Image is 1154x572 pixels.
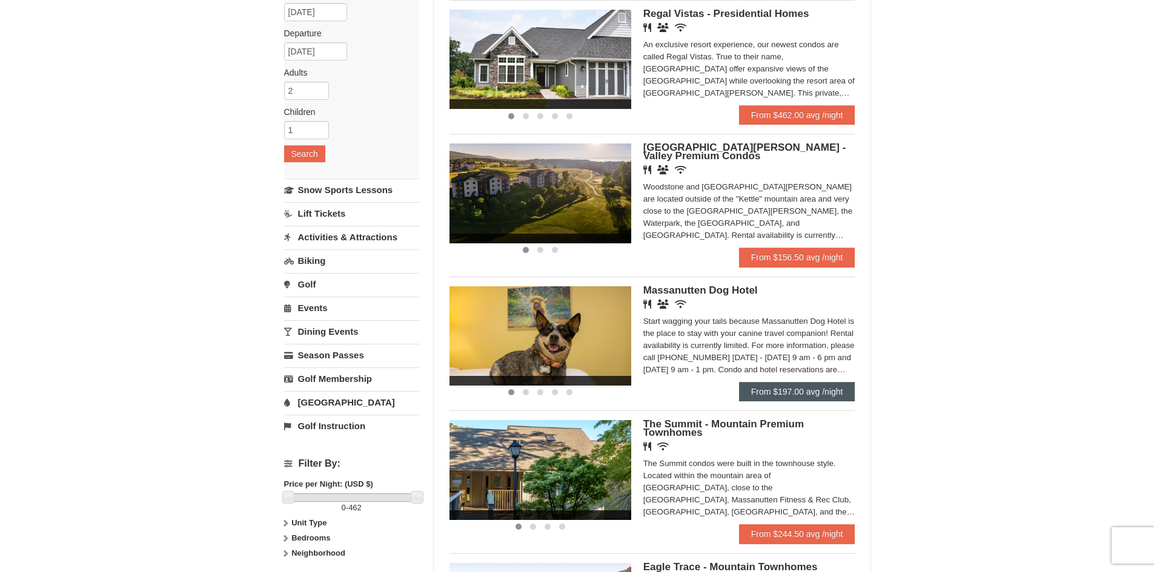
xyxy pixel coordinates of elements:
strong: Unit Type [291,518,327,527]
i: Banquet Facilities [657,23,669,32]
span: 0 [342,503,346,512]
a: Activities & Attractions [284,226,419,248]
label: Children [284,106,410,118]
h4: Filter By: [284,458,419,469]
a: Snow Sports Lessons [284,179,419,201]
strong: Price per Night: (USD $) [284,479,373,488]
a: Golf Instruction [284,415,419,437]
div: The Summit condos were built in the townhouse style. Located within the mountain area of [GEOGRAP... [643,458,855,518]
a: From $244.50 avg /night [739,524,855,544]
span: The Summit - Mountain Premium Townhomes [643,418,804,438]
a: From $197.00 avg /night [739,382,855,401]
strong: Bedrooms [291,533,330,542]
i: Wireless Internet (free) [675,300,686,309]
strong: Neighborhood [291,548,345,557]
a: Lift Tickets [284,202,419,225]
a: Dining Events [284,320,419,343]
a: Golf [284,273,419,295]
div: Woodstone and [GEOGRAPHIC_DATA][PERSON_NAME] are located outside of the "Kettle" mountain area an... [643,181,855,242]
i: Banquet Facilities [657,300,669,309]
span: [GEOGRAPHIC_DATA][PERSON_NAME] - Valley Premium Condos [643,142,846,162]
i: Restaurant [643,23,651,32]
i: Wireless Internet (free) [675,165,686,174]
a: [GEOGRAPHIC_DATA] [284,391,419,413]
i: Banquet Facilities [657,165,669,174]
span: Regal Vistas - Presidential Homes [643,8,809,19]
div: An exclusive resort experience, our newest condos are called Regal Vistas. True to their name, [G... [643,39,855,99]
label: Departure [284,27,410,39]
a: Biking [284,249,419,272]
a: Golf Membership [284,367,419,390]
a: Season Passes [284,344,419,366]
i: Restaurant [643,442,651,451]
i: Wireless Internet (free) [675,23,686,32]
span: Massanutten Dog Hotel [643,284,758,296]
a: From $156.50 avg /night [739,248,855,267]
a: Events [284,297,419,319]
i: Wireless Internet (free) [657,442,669,451]
div: Start wagging your tails because Massanutten Dog Hotel is the place to stay with your canine trav... [643,315,855,376]
button: Search [284,145,325,162]
i: Restaurant [643,300,651,309]
label: - [284,502,419,514]
span: 462 [348,503,362,512]
i: Restaurant [643,165,651,174]
label: Adults [284,67,410,79]
a: From $462.00 avg /night [739,105,855,125]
